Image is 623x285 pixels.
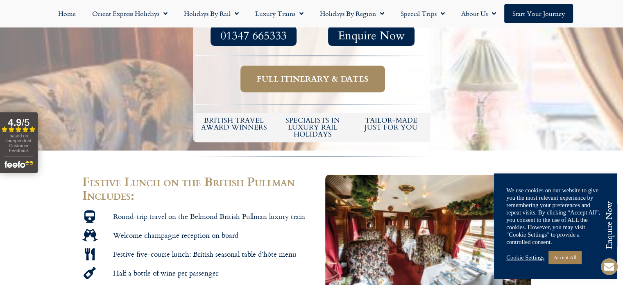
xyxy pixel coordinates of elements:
[312,4,392,23] a: Holidays by Region
[240,66,385,92] a: Full itinerary & dates
[199,117,270,131] h5: British Travel Award winners
[220,31,287,41] span: 01347 665333
[257,74,369,84] span: Full itinerary & dates
[548,251,581,264] a: Accept All
[176,4,247,23] a: Holidays by Rail
[338,31,405,41] span: Enquire Now
[84,4,176,23] a: Orient Express Holidays
[111,249,297,259] span: Festive five-course lunch: British seasonal table d’hôte menu
[277,117,348,138] h6: Specialists in luxury rail holidays
[247,4,312,23] a: Luxury Trains
[111,212,305,221] span: Round-trip travel on the Belmond British Pullman luxury train
[506,254,544,261] a: Cookie Settings
[211,26,297,46] a: 01347 665333
[82,175,308,203] h2: Festive Lunch on the British Pullman Includes:
[4,4,619,23] nav: Menu
[392,4,453,23] a: Special Trips
[50,4,84,23] a: Home
[506,187,605,246] div: We use cookies on our website to give you the most relevant experience by remembering your prefer...
[504,4,573,23] a: Start your Journey
[328,26,415,46] a: Enquire Now
[453,4,504,23] a: About Us
[111,230,238,240] span: Welcome champagne reception on board
[356,117,426,131] h5: tailor-made just for you
[111,268,218,278] span: Half a bottle of wine per passenger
